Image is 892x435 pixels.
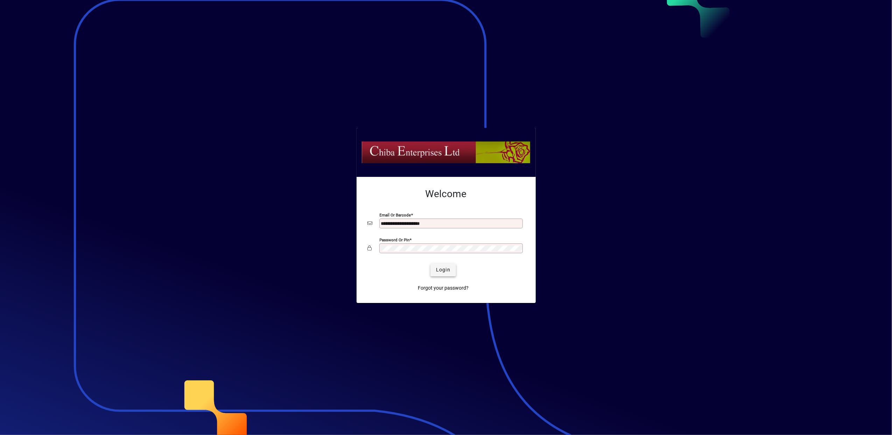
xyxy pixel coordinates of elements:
a: Forgot your password? [415,282,471,295]
mat-label: Password or Pin [380,237,410,242]
button: Login [430,264,456,276]
h2: Welcome [368,188,525,200]
span: Forgot your password? [418,284,469,292]
mat-label: Email or Barcode [380,212,411,217]
span: Login [436,266,450,274]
